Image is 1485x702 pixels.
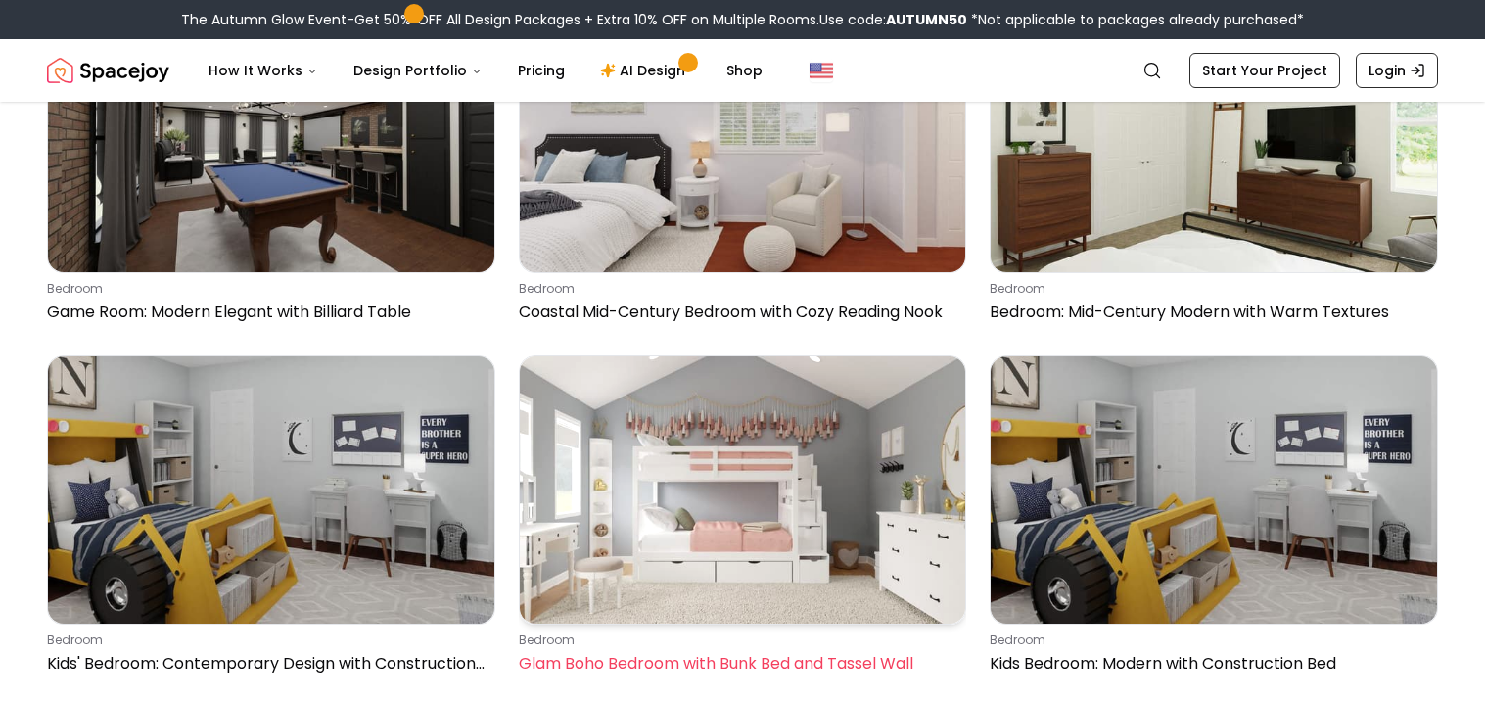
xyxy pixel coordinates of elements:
[48,356,494,624] img: Kids' Bedroom: Contemporary Design with Construction Bed
[519,632,959,648] p: bedroom
[991,356,1437,624] img: Kids Bedroom: Modern with Construction Bed
[886,10,967,29] b: AUTUMN50
[520,356,966,624] img: Glam Boho Bedroom with Bunk Bed and Tassel Wall
[810,59,833,82] img: United States
[967,10,1304,29] span: *Not applicable to packages already purchased*
[47,632,487,648] p: bedroom
[47,652,487,676] p: Kids' Bedroom: Contemporary Design with Construction Bed
[47,281,487,297] p: bedroom
[990,355,1438,683] a: Kids Bedroom: Modern with Construction BedbedroomKids Bedroom: Modern with Construction Bed
[584,51,707,90] a: AI Design
[193,51,334,90] button: How It Works
[338,51,498,90] button: Design Portfolio
[502,51,580,90] a: Pricing
[990,632,1430,648] p: bedroom
[711,51,778,90] a: Shop
[47,355,495,683] a: Kids' Bedroom: Contemporary Design with Construction BedbedroomKids' Bedroom: Contemporary Design...
[47,51,169,90] a: Spacejoy
[990,281,1430,297] p: bedroom
[193,51,778,90] nav: Main
[48,5,494,272] img: Game Room: Modern Elegant with Billiard Table
[990,652,1430,676] p: Kids Bedroom: Modern with Construction Bed
[519,281,959,297] p: bedroom
[990,4,1438,332] a: Bedroom: Mid-Century Modern with Warm TexturesbedroomBedroom: Mid-Century Modern with Warm Textures
[1356,53,1438,88] a: Login
[1189,53,1340,88] a: Start Your Project
[47,51,169,90] img: Spacejoy Logo
[181,10,1304,29] div: The Autumn Glow Event-Get 50% OFF All Design Packages + Extra 10% OFF on Multiple Rooms.
[519,301,959,324] p: Coastal Mid-Century Bedroom with Cozy Reading Nook
[519,652,959,676] p: Glam Boho Bedroom with Bunk Bed and Tassel Wall
[47,301,487,324] p: Game Room: Modern Elegant with Billiard Table
[991,5,1437,272] img: Bedroom: Mid-Century Modern with Warm Textures
[520,5,966,272] img: Coastal Mid-Century Bedroom with Cozy Reading Nook
[519,4,967,332] a: Coastal Mid-Century Bedroom with Cozy Reading NookbedroomCoastal Mid-Century Bedroom with Cozy Re...
[519,355,967,683] a: Glam Boho Bedroom with Bunk Bed and Tassel WallbedroomGlam Boho Bedroom with Bunk Bed and Tassel ...
[819,10,967,29] span: Use code:
[47,39,1438,102] nav: Global
[990,301,1430,324] p: Bedroom: Mid-Century Modern with Warm Textures
[47,4,495,332] a: Game Room: Modern Elegant with Billiard TablebedroomGame Room: Modern Elegant with Billiard Table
